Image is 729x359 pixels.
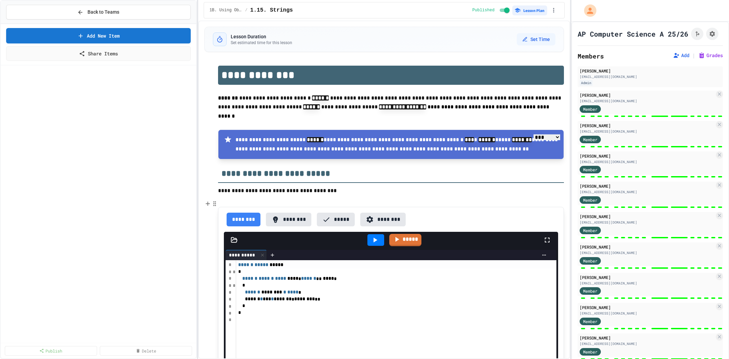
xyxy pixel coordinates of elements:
span: | [692,51,696,59]
span: / [245,8,247,13]
div: [PERSON_NAME] [580,335,715,341]
p: Set estimated time for this lesson [231,40,292,45]
div: [PERSON_NAME] [580,274,715,280]
div: My Account [577,3,598,18]
div: [PERSON_NAME] [580,153,715,159]
button: Back to Teams [6,5,191,19]
span: Member [583,318,597,324]
a: Delete [100,346,192,356]
span: Member [583,167,597,173]
a: Share Items [6,46,191,61]
h1: AP Computer Science A 25/26 [578,29,688,39]
a: Add New Item [6,28,191,43]
span: Member [583,106,597,112]
div: [EMAIL_ADDRESS][DOMAIN_NAME] [580,129,715,134]
div: [EMAIL_ADDRESS][DOMAIN_NAME] [580,98,715,104]
div: [EMAIL_ADDRESS][DOMAIN_NAME] [580,250,715,255]
div: [PERSON_NAME] [580,68,721,74]
a: Publish [5,346,97,356]
div: [EMAIL_ADDRESS][DOMAIN_NAME] [580,220,715,225]
button: Lesson Plan [512,5,547,15]
span: 1.15. Strings [250,6,293,14]
span: Published [472,8,495,13]
button: Grades [698,52,723,59]
div: Content is published and visible to students [472,6,511,14]
span: 1B. Using Objects and Methods [210,8,242,13]
span: Back to Teams [87,9,119,16]
span: Member [583,197,597,203]
div: [PERSON_NAME] [580,213,715,220]
span: Member [583,258,597,264]
span: Member [583,227,597,234]
span: Member [583,136,597,143]
iframe: chat widget [700,332,722,352]
button: Assignment Settings [706,28,718,40]
span: Member [583,288,597,294]
h3: Lesson Duration [231,33,292,40]
button: Add [673,52,689,59]
h2: Members [578,51,604,61]
div: [PERSON_NAME] [580,183,715,189]
div: [EMAIL_ADDRESS][DOMAIN_NAME] [580,74,721,79]
div: [EMAIL_ADDRESS][DOMAIN_NAME] [580,311,715,316]
div: [PERSON_NAME] [580,122,715,129]
div: [PERSON_NAME] [580,92,715,98]
div: [EMAIL_ADDRESS][DOMAIN_NAME] [580,189,715,195]
div: [EMAIL_ADDRESS][DOMAIN_NAME] [580,281,715,286]
div: Admin [580,80,593,86]
div: [PERSON_NAME] [580,244,715,250]
div: [PERSON_NAME] [580,304,715,310]
span: Member [583,349,597,355]
button: Set Time [517,33,555,45]
iframe: chat widget [672,302,722,331]
div: [EMAIL_ADDRESS][DOMAIN_NAME] [580,341,715,346]
button: Click to see fork details [691,28,703,40]
div: [EMAIL_ADDRESS][DOMAIN_NAME] [580,159,715,164]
